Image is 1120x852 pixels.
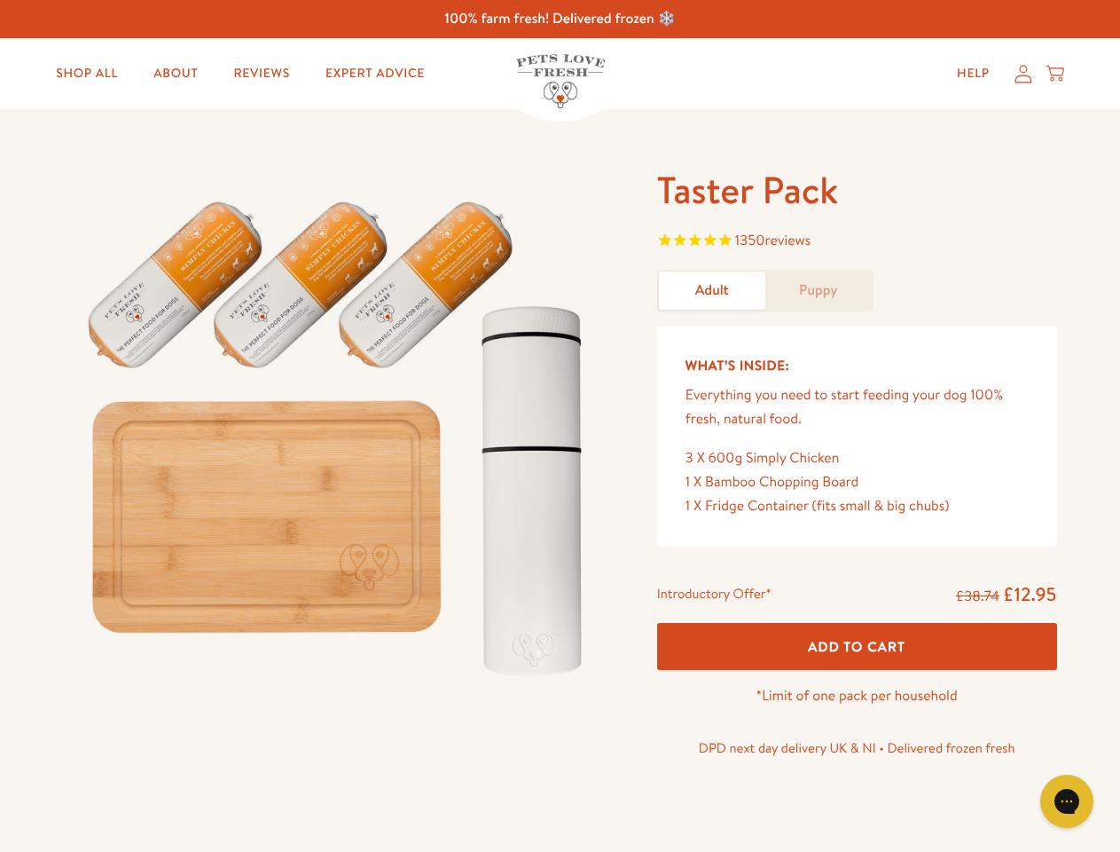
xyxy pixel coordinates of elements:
[685,494,1029,518] div: 1 X Fridge Container (fits small & big chubs)
[657,166,1057,215] h1: Taster Pack
[657,229,1057,256] span: Rated 4.8 out of 5 stars 1350 reviews
[657,582,771,609] div: Introductory Offer*
[657,737,1057,760] p: DPD next day delivery UK & NI • Delivered frozen fresh
[685,472,859,492] span: 1 X Bamboo Chopping Board
[685,354,1029,377] h5: What’s Inside:
[685,383,1029,431] p: Everything you need to start feeding your dog 100% fresh, natural food.
[735,231,811,250] span: 1350 reviews
[139,56,212,91] a: About
[659,272,765,310] a: Adult
[657,684,1057,708] p: *Limit of one pack per household
[219,56,303,91] a: Reviews
[808,637,905,656] span: Add To Cart
[64,166,615,695] img: Taster Pack - Adult
[516,54,605,108] img: Pets Love Fresh
[956,587,999,606] s: £38.74
[1003,581,1057,607] span: £12.95
[1031,769,1102,834] iframe: Gorgias live chat messenger
[765,231,811,250] span: reviews
[42,56,132,91] a: Shop All
[943,56,1004,91] a: Help
[765,272,872,310] a: Puppy
[657,623,1057,670] button: Add To Cart
[311,56,439,91] a: Expert Advice
[685,446,1029,470] div: 3 X 600g Simply Chicken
